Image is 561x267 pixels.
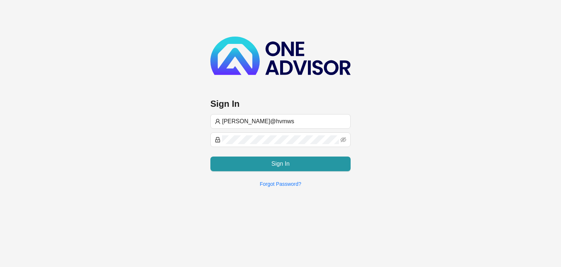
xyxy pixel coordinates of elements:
span: lock [215,137,221,143]
img: b89e593ecd872904241dc73b71df2e41-logo-dark.svg [210,37,351,75]
h3: Sign In [210,98,351,110]
span: eye-invisible [340,137,346,143]
a: Forgot Password? [260,181,301,187]
input: Username [222,117,346,126]
button: Sign In [210,157,351,171]
span: Sign In [271,159,290,168]
span: user [215,119,221,124]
